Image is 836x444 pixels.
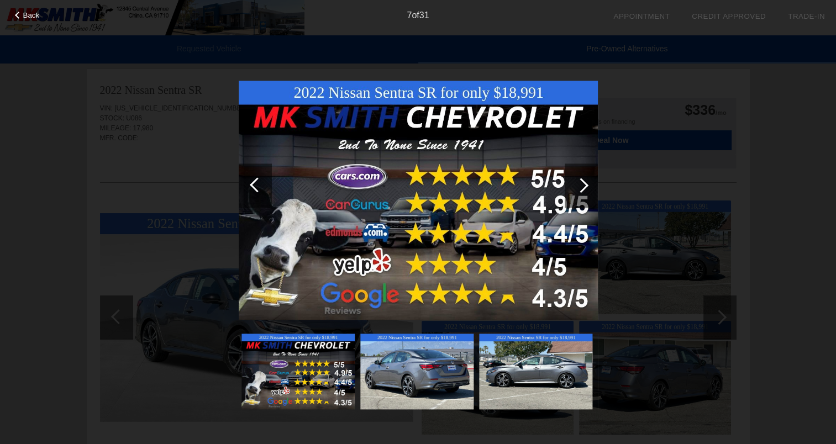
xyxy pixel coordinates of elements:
[407,10,412,20] span: 7
[360,334,474,410] img: 11d20fb735c8719e1949821d6525905a.jpg
[239,81,598,320] img: 5a3a421fe3a6d3ad94e33de8a599a7eb.jpg
[23,11,40,19] span: Back
[788,12,825,20] a: Trade-In
[613,12,670,20] a: Appointment
[241,334,355,410] img: 5a3a421fe3a6d3ad94e33de8a599a7eb.jpg
[419,10,429,20] span: 31
[692,12,766,20] a: Credit Approved
[479,334,592,410] img: a2a30b9d5b06b5f25974d2e8e57cae90.jpg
